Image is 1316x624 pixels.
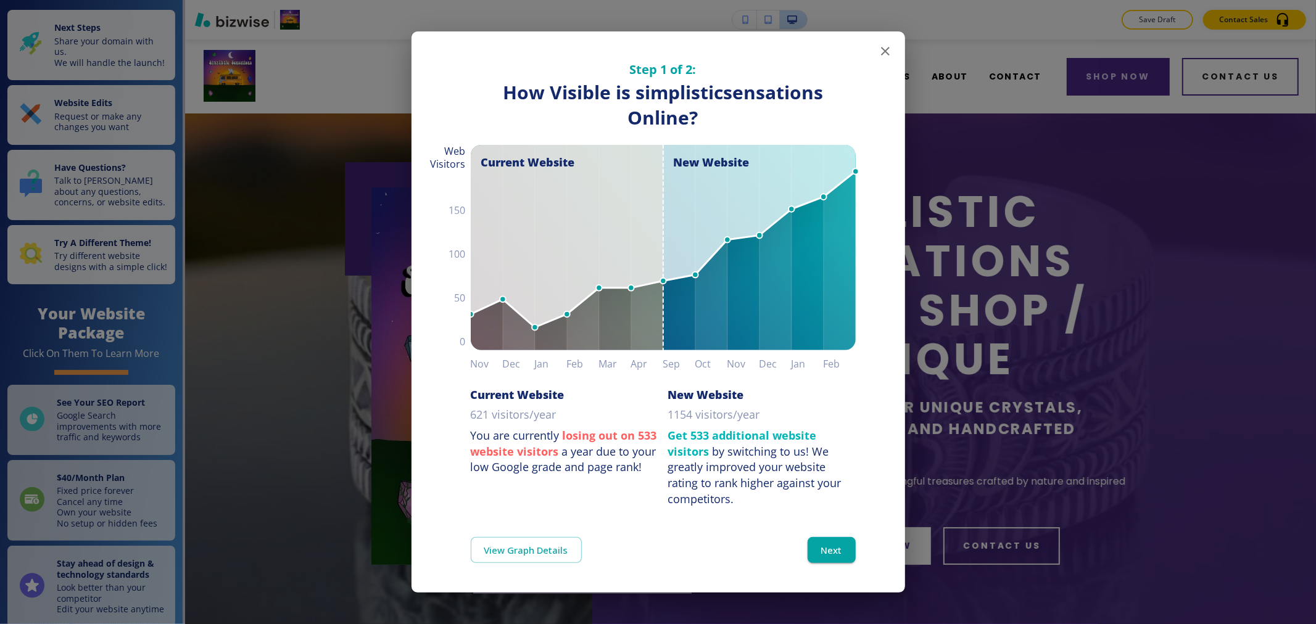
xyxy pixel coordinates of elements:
p: 1154 visitors/year [668,407,760,423]
strong: losing out on 533 website visitors [471,428,657,459]
h6: Mar [599,355,631,372]
p: by switching to us! [668,428,856,507]
h6: Nov [727,355,759,372]
h6: Current Website [471,387,565,402]
h6: Nov [471,355,503,372]
strong: Get 533 additional website visitors [668,428,817,459]
a: View Graph Details [471,537,582,563]
p: You are currently a year due to your low Google grade and page rank! [471,428,658,475]
h6: Oct [695,355,727,372]
h6: Dec [503,355,535,372]
h6: Dec [759,355,792,372]
h6: Sep [663,355,695,372]
h6: New Website [668,387,744,402]
h6: Feb [824,355,856,372]
div: We greatly improved your website rating to rank higher against your competitors. [668,444,842,506]
p: 621 visitors/year [471,407,557,423]
button: Next [808,537,856,563]
h6: Jan [792,355,824,372]
h6: Jan [535,355,567,372]
h6: Feb [567,355,599,372]
h6: Apr [631,355,663,372]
